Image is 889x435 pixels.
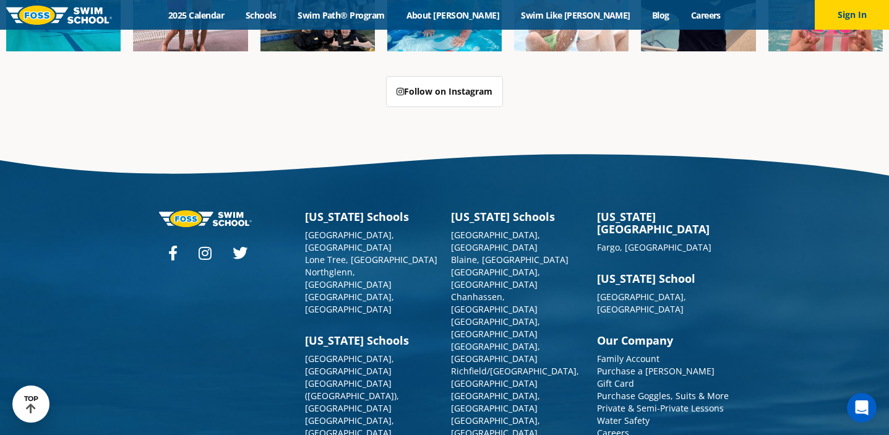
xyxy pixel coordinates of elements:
a: [GEOGRAPHIC_DATA], [GEOGRAPHIC_DATA] [451,390,540,414]
a: [GEOGRAPHIC_DATA], [GEOGRAPHIC_DATA] [305,353,394,377]
iframe: Intercom live chat [847,393,877,423]
a: [GEOGRAPHIC_DATA], [GEOGRAPHIC_DATA] [305,229,394,253]
h3: [US_STATE] Schools [305,334,439,347]
a: Follow on Instagram [386,76,503,107]
a: Water Safety [597,415,650,426]
a: 2025 Calendar [158,9,235,21]
a: Fargo, [GEOGRAPHIC_DATA] [597,241,711,253]
a: Lone Tree, [GEOGRAPHIC_DATA] [305,254,437,265]
img: Foss-logo-horizontal-white.svg [159,210,252,227]
a: Private & Semi-Private Lessons [597,402,724,414]
a: Blog [641,9,680,21]
a: Blaine, [GEOGRAPHIC_DATA] [451,254,569,265]
a: Schools [235,9,287,21]
h3: [US_STATE] Schools [305,210,439,223]
h3: Our Company [597,334,731,347]
a: [GEOGRAPHIC_DATA], [GEOGRAPHIC_DATA] [305,291,394,315]
a: Northglenn, [GEOGRAPHIC_DATA] [305,266,392,290]
a: Purchase a [PERSON_NAME] Gift Card [597,365,715,389]
img: FOSS Swim School Logo [6,6,112,25]
div: TOP [24,395,38,414]
a: Careers [680,9,731,21]
a: Chanhassen, [GEOGRAPHIC_DATA] [451,291,538,315]
h3: [US_STATE] Schools [451,210,585,223]
a: Swim Path® Program [287,9,395,21]
a: [GEOGRAPHIC_DATA], [GEOGRAPHIC_DATA] [451,229,540,253]
a: Purchase Goggles, Suits & More [597,390,729,402]
a: [GEOGRAPHIC_DATA], [GEOGRAPHIC_DATA] [451,316,540,340]
a: About [PERSON_NAME] [395,9,510,21]
a: Swim Like [PERSON_NAME] [510,9,642,21]
a: [GEOGRAPHIC_DATA], [GEOGRAPHIC_DATA] [451,340,540,364]
a: Family Account [597,353,659,364]
h3: [US_STATE][GEOGRAPHIC_DATA] [597,210,731,235]
a: [GEOGRAPHIC_DATA], [GEOGRAPHIC_DATA] [451,266,540,290]
a: [GEOGRAPHIC_DATA], [GEOGRAPHIC_DATA] [597,291,686,315]
a: Richfield/[GEOGRAPHIC_DATA], [GEOGRAPHIC_DATA] [451,365,579,389]
h3: [US_STATE] School [597,272,731,285]
a: [GEOGRAPHIC_DATA] ([GEOGRAPHIC_DATA]), [GEOGRAPHIC_DATA] [305,377,399,414]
